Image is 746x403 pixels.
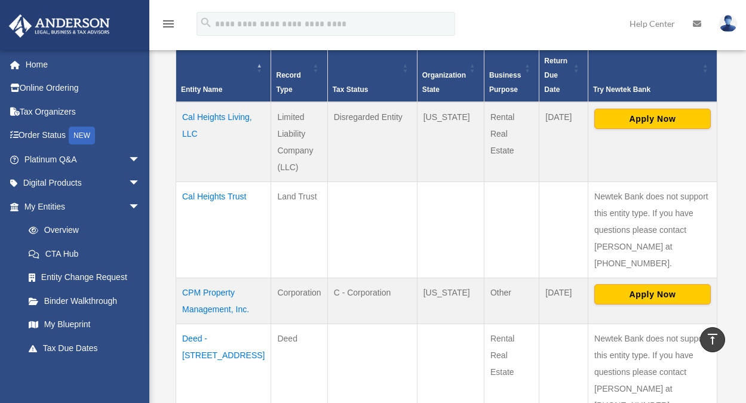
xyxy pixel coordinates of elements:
a: Digital Productsarrow_drop_down [8,171,158,195]
td: [US_STATE] [417,278,484,324]
a: Tax Due Dates [17,336,152,360]
th: Try Newtek Bank : Activate to sort [588,34,717,102]
span: arrow_drop_down [128,171,152,196]
a: menu [161,21,176,31]
img: User Pic [719,15,737,32]
td: Rental Real Estate [484,102,539,182]
i: vertical_align_top [705,332,720,346]
span: Business Purpose [489,71,521,94]
span: Federal Return Due Date [544,42,570,94]
span: Tax Status [333,85,369,94]
a: Overview [17,219,146,242]
td: [DATE] [539,278,588,324]
a: Entity Change Request [17,266,152,290]
a: Binder Walkthrough [17,289,152,313]
td: Cal Heights Trust [176,181,271,278]
th: Business Purpose: Activate to sort [484,34,539,102]
a: My Anderson Teamarrow_drop_down [8,360,158,384]
span: arrow_drop_down [128,147,152,172]
a: vertical_align_top [700,327,725,352]
td: Land Trust [271,181,327,278]
a: Platinum Q&Aarrow_drop_down [8,147,158,171]
span: Entity Name [181,85,222,94]
td: Cal Heights Living, LLC [176,102,271,182]
td: [DATE] [539,102,588,182]
div: Try Newtek Bank [593,82,699,97]
img: Anderson Advisors Platinum Portal [5,14,113,38]
div: NEW [69,127,95,144]
span: arrow_drop_down [128,360,152,384]
a: My Entitiesarrow_drop_down [8,195,152,219]
th: Federal Return Due Date: Activate to sort [539,34,588,102]
td: Limited Liability Company (LLC) [271,102,327,182]
td: Newtek Bank does not support this entity type. If you have questions please contact [PERSON_NAME]... [588,181,717,278]
span: Record Type [276,71,300,94]
a: My Blueprint [17,313,152,337]
th: Record Type: Activate to sort [271,34,327,102]
a: Tax Organizers [8,100,158,124]
i: search [199,16,213,29]
a: Order StatusNEW [8,124,158,148]
i: menu [161,17,176,31]
th: Organization State: Activate to sort [417,34,484,102]
button: Apply Now [594,284,711,304]
td: Other [484,278,539,324]
th: Entity Name: Activate to invert sorting [176,34,271,102]
a: CTA Hub [17,242,152,266]
a: Home [8,53,158,76]
span: Organization State [422,71,466,94]
td: CPM Property Management, Inc. [176,278,271,324]
button: Apply Now [594,109,711,129]
td: C - Corporation [327,278,417,324]
a: Online Ordering [8,76,158,100]
td: [US_STATE] [417,102,484,182]
td: Corporation [271,278,327,324]
td: Disregarded Entity [327,102,417,182]
th: Tax Status: Activate to sort [327,34,417,102]
span: arrow_drop_down [128,195,152,219]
